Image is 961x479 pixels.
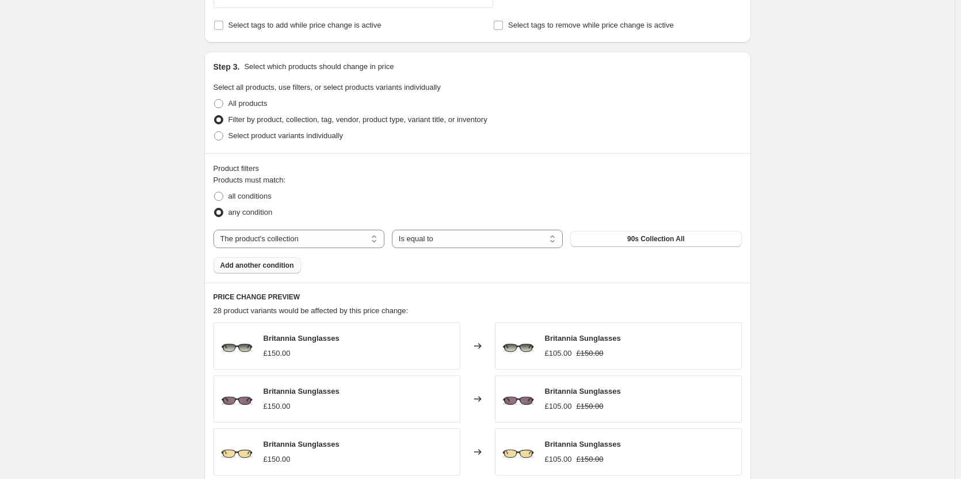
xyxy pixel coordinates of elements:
button: 90s Collection All [570,231,741,247]
span: Britannia Sunglasses [264,334,340,343]
span: Britannia Sunglasses [545,440,621,448]
img: 32120_C1_1_80x.jpg [501,329,536,363]
h2: Step 3. [213,61,240,73]
strike: £150.00 [577,401,604,412]
div: £105.00 [545,454,572,465]
button: Add another condition [213,257,301,273]
img: 32120_C2_1_80x.jpg [220,382,254,416]
strike: £150.00 [577,454,604,465]
img: 32120_C2_1_80x.jpg [501,382,536,416]
span: all conditions [228,192,272,200]
img: 32120_C3_1_80x.jpg [501,435,536,469]
div: £150.00 [264,401,291,412]
span: Britannia Sunglasses [264,387,340,396]
strike: £150.00 [577,348,604,359]
div: £105.00 [545,348,572,359]
span: Select all products, use filters, or select products variants individually [213,83,441,92]
span: All products [228,99,268,108]
span: Add another condition [220,261,294,270]
div: Product filters [213,163,742,174]
img: 32120_C3_1_80x.jpg [220,435,254,469]
span: 90s Collection All [627,234,685,244]
span: 28 product variants would be affected by this price change: [213,306,409,315]
div: £105.00 [545,401,572,412]
h6: PRICE CHANGE PREVIEW [213,292,742,302]
div: £150.00 [264,454,291,465]
span: Britannia Sunglasses [545,387,621,396]
span: any condition [228,208,273,216]
span: Select product variants individually [228,131,343,140]
span: Products must match: [213,176,286,184]
span: Britannia Sunglasses [545,334,621,343]
img: 32120_C1_1_80x.jpg [220,329,254,363]
span: Britannia Sunglasses [264,440,340,448]
span: Filter by product, collection, tag, vendor, product type, variant title, or inventory [228,115,487,124]
span: Select tags to add while price change is active [228,21,382,29]
p: Select which products should change in price [244,61,394,73]
div: £150.00 [264,348,291,359]
span: Select tags to remove while price change is active [508,21,674,29]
